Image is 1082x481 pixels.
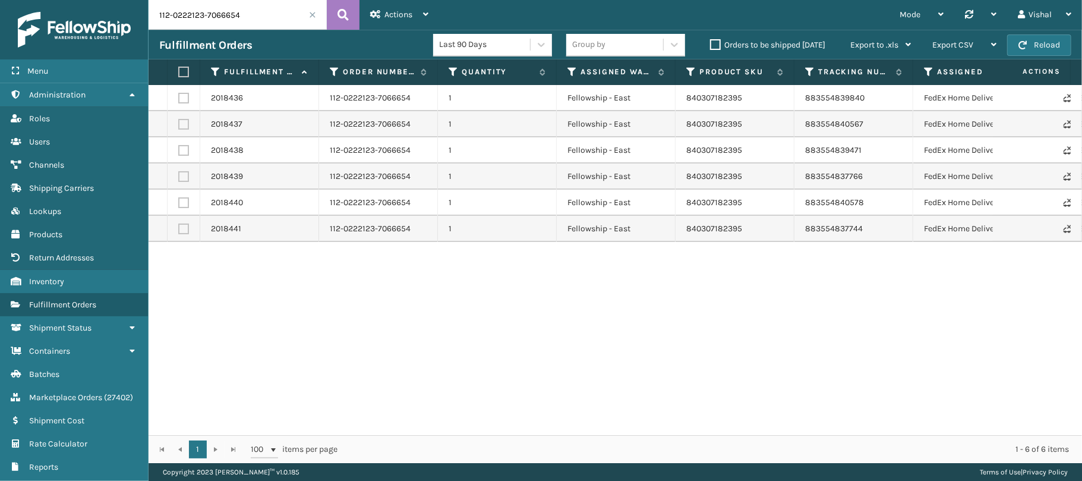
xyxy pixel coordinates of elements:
[937,67,1009,77] label: Assigned Carrier Service
[27,66,48,76] span: Menu
[462,67,534,77] label: Quantity
[985,62,1068,81] span: Actions
[572,39,605,51] div: Group by
[1064,146,1071,155] i: Never Shipped
[557,85,676,111] td: Fellowship - East
[913,111,1032,137] td: FedEx Home Delivery
[805,145,862,155] a: 883554839471
[330,92,411,104] a: 112-0222123-7066654
[29,160,64,170] span: Channels
[686,171,742,181] a: 840307182395
[29,114,50,124] span: Roles
[189,441,207,458] a: 1
[29,183,94,193] span: Shipping Carriers
[438,190,557,216] td: 1
[805,197,864,208] a: 883554840578
[29,276,64,287] span: Inventory
[913,216,1032,242] td: FedEx Home Delivery
[29,90,86,100] span: Administration
[29,206,61,216] span: Lookups
[805,171,863,181] a: 883554837766
[932,40,973,50] span: Export CSV
[850,40,898,50] span: Export to .xls
[29,369,59,379] span: Batches
[686,145,742,155] a: 840307182395
[1007,34,1071,56] button: Reload
[330,118,411,130] a: 112-0222123-7066654
[1064,225,1071,233] i: Never Shipped
[29,392,102,403] span: Marketplace Orders
[913,164,1032,190] td: FedEx Home Delivery
[805,119,863,129] a: 883554840567
[557,216,676,242] td: Fellowship - East
[29,462,58,472] span: Reports
[211,197,243,209] a: 2018440
[438,164,557,190] td: 1
[29,253,94,263] span: Return Addresses
[330,171,411,183] a: 112-0222123-7066654
[29,137,50,147] span: Users
[163,463,299,481] p: Copyright 2023 [PERSON_NAME]™ v 1.0.185
[29,300,96,310] span: Fulfillment Orders
[805,224,863,234] a: 883554837744
[913,137,1032,164] td: FedEx Home Delivery
[438,85,557,111] td: 1
[104,392,133,403] span: ( 27402 )
[557,190,676,216] td: Fellowship - East
[686,197,742,208] a: 840307182395
[438,111,557,137] td: 1
[354,444,1069,455] div: 1 - 6 of 6 items
[438,137,557,164] td: 1
[980,463,1068,481] div: |
[438,216,557,242] td: 1
[211,118,242,130] a: 2018437
[1064,120,1071,128] i: Never Shipped
[251,444,269,455] span: 100
[557,111,676,137] td: Fellowship - East
[900,10,920,20] span: Mode
[251,441,337,458] span: items per page
[1064,172,1071,181] i: Never Shipped
[29,439,87,449] span: Rate Calculator
[29,323,92,333] span: Shipment Status
[913,85,1032,111] td: FedEx Home Delivery
[686,224,742,234] a: 840307182395
[686,93,742,103] a: 840307182395
[581,67,652,77] label: Assigned Warehouse
[686,119,742,129] a: 840307182395
[1023,468,1068,476] a: Privacy Policy
[211,223,241,235] a: 2018441
[557,137,676,164] td: Fellowship - East
[439,39,531,51] div: Last 90 Days
[211,92,243,104] a: 2018436
[980,468,1021,476] a: Terms of Use
[384,10,412,20] span: Actions
[224,67,296,77] label: Fulfillment Order Id
[159,38,252,52] h3: Fulfillment Orders
[1064,94,1071,102] i: Never Shipped
[1064,199,1071,207] i: Never Shipped
[557,164,676,190] td: Fellowship - East
[818,67,890,77] label: Tracking Number
[330,223,411,235] a: 112-0222123-7066654
[913,190,1032,216] td: FedEx Home Delivery
[710,40,825,50] label: Orders to be shipped [DATE]
[211,144,244,156] a: 2018438
[18,12,131,48] img: logo
[330,197,411,209] a: 112-0222123-7066654
[330,144,411,156] a: 112-0222123-7066654
[211,171,243,183] a: 2018439
[699,67,771,77] label: Product SKU
[29,230,62,240] span: Products
[29,346,70,356] span: Containers
[29,416,84,426] span: Shipment Cost
[343,67,415,77] label: Order Number
[805,93,865,103] a: 883554839840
